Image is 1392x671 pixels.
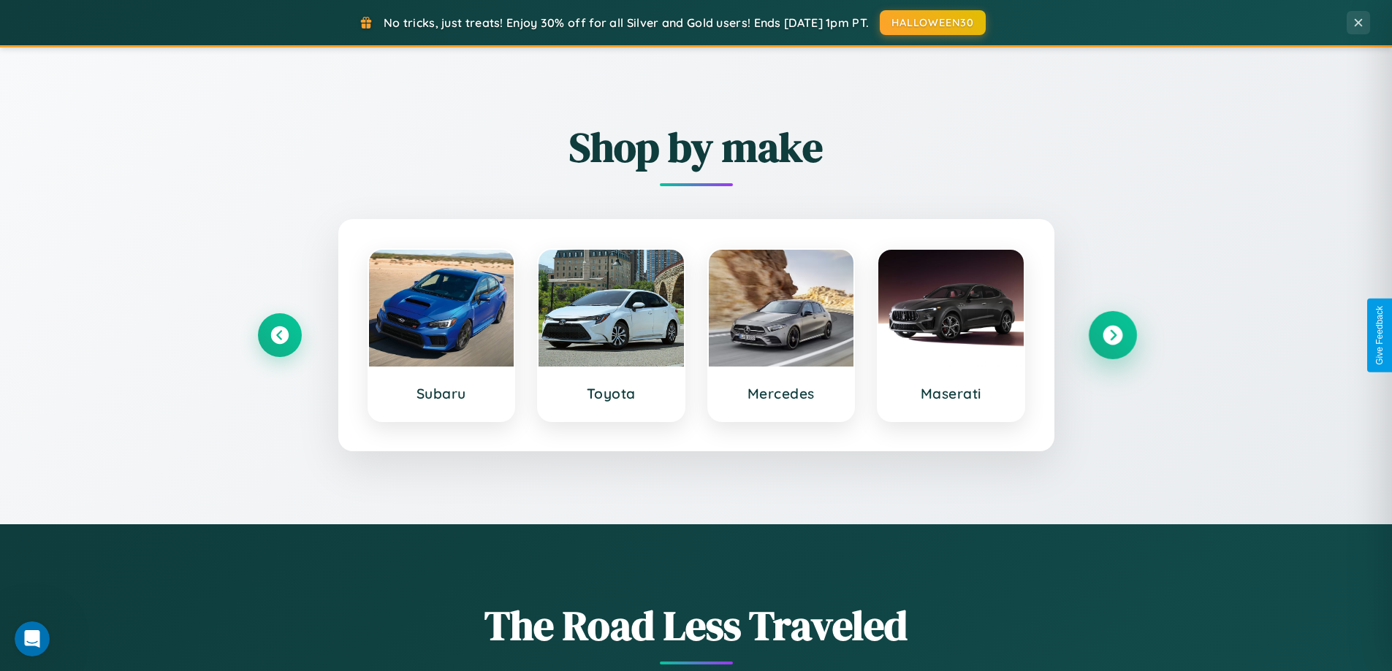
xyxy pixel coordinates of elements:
iframe: Intercom live chat [15,621,50,656]
h3: Maserati [893,385,1009,402]
h1: The Road Less Traveled [258,597,1135,653]
h2: Shop by make [258,119,1135,175]
h3: Toyota [553,385,669,402]
button: HALLOWEEN30 [880,10,986,35]
h3: Mercedes [723,385,840,402]
span: No tricks, just treats! Enjoy 30% off for all Silver and Gold users! Ends [DATE] 1pm PT. [384,15,869,30]
h3: Subaru [384,385,500,402]
div: Give Feedback [1374,306,1385,365]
